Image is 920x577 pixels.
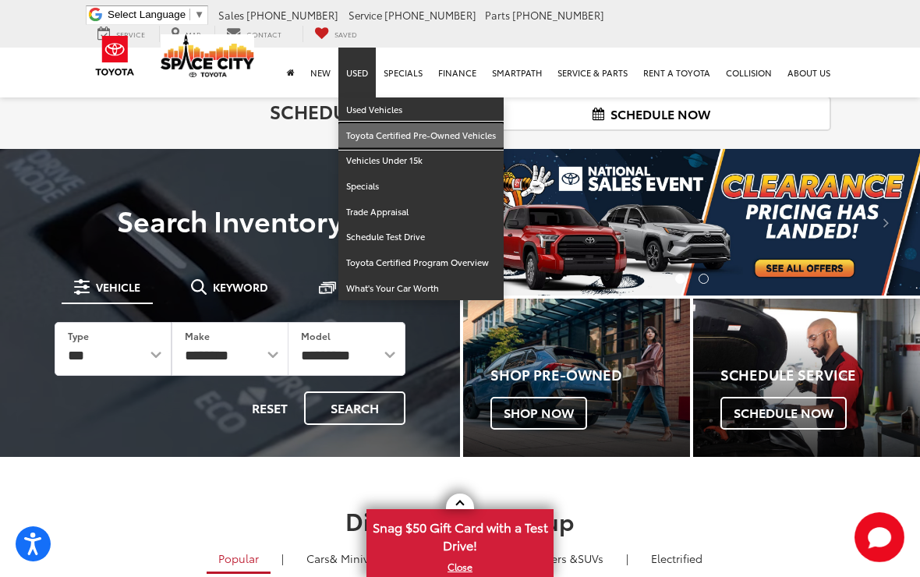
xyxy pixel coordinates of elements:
[303,26,369,42] a: My Saved Vehicles
[246,8,338,22] span: [PHONE_NUMBER]
[338,97,504,123] a: Used Vehicles
[718,48,780,97] a: Collision
[463,299,690,458] a: Shop Pre-Owned Shop Now
[207,545,271,574] a: Popular
[472,96,831,131] a: Schedule Now
[855,512,904,562] button: Toggle Chat Window
[334,29,357,39] span: Saved
[368,511,552,558] span: Snag $50 Gift Card with a Test Drive!
[330,550,382,566] span: & Minivan
[108,9,186,20] span: Select Language
[303,48,338,97] a: New
[159,26,212,42] a: Map
[720,367,920,383] h4: Schedule Service
[463,299,690,458] div: Toyota
[639,545,714,572] a: Electrified
[349,8,382,22] span: Service
[484,48,550,97] a: SmartPath
[239,391,301,425] button: Reset
[338,225,504,250] a: Schedule Test Drive
[384,8,476,22] span: [PHONE_NUMBER]
[279,48,303,97] a: Home
[338,123,504,149] a: Toyota Certified Pre-Owned Vehicles
[490,367,690,383] h4: Shop Pre-Owned
[855,512,904,562] svg: Start Chat
[485,8,510,22] span: Parts
[338,276,504,301] a: What's Your Car Worth
[463,149,920,295] section: Carousel section with vehicle pictures - may contain disclaimers.
[301,329,331,342] label: Model
[304,391,405,425] button: Search
[214,26,293,42] a: Contact
[338,200,504,225] a: Trade Appraisal
[186,29,200,39] span: Map
[693,299,920,458] a: Schedule Service Schedule Now
[295,545,394,572] a: Cars
[490,397,587,430] span: Shop Now
[86,30,144,81] img: Toyota
[278,550,288,566] li: |
[194,9,204,20] span: ▼
[338,174,504,200] a: Specials
[635,48,718,97] a: Rent a Toyota
[622,550,632,566] li: |
[213,281,268,292] span: Keyword
[218,8,244,22] span: Sales
[68,329,89,342] label: Type
[96,281,140,292] span: Vehicle
[338,148,504,174] a: Vehicles Under 15k
[89,101,448,121] h2: Schedule Service
[246,29,281,39] span: Contact
[376,48,430,97] a: Specials
[116,29,145,39] span: Service
[720,397,847,430] span: Schedule Now
[780,48,838,97] a: About Us
[693,299,920,458] div: Toyota
[94,508,826,533] h2: Discover Our Lineup
[512,8,604,22] span: [PHONE_NUMBER]
[185,329,210,342] label: Make
[338,250,504,276] a: Toyota Certified Program Overview
[550,48,635,97] a: Service & Parts
[33,204,427,235] h3: Search Inventory
[430,48,484,97] a: Finance
[851,180,920,264] button: Click to view next picture.
[497,545,615,572] a: SUVs
[108,9,204,20] a: Select Language​
[161,34,254,77] img: Space City Toyota
[86,26,157,42] a: Service
[338,48,376,97] a: Used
